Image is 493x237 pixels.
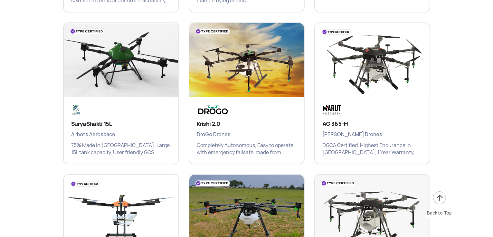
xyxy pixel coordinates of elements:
img: Drone Image [315,23,430,103]
img: Brand [71,105,111,115]
p: DGCA Certified, Highest Endurance in [GEOGRAPHIC_DATA], 1 Year Warranty, All over India after sal... [323,142,422,156]
a: Drone ImageBrandSuryaShakti 15LAirbots Aerospace75% Made in [GEOGRAPHIC_DATA], Large 15L tank cap... [63,22,179,164]
p: Completely Autonomous, Easy to operate with emergency failsafe, made from strong and light weight... [197,142,296,156]
a: Drone ImageBrandKrishi 2.0DroGo DronesCompletely Autonomous, Easy to operate with emergency fails... [189,22,305,164]
h3: SuryaShakti 15L [71,120,171,128]
img: Drone Image [64,23,178,103]
img: Brand [197,105,236,115]
img: Drone Image [189,23,304,103]
h3: AG 365-H [323,120,422,128]
img: Brand [323,105,362,115]
a: Drone ImageBrandAG 365-H[PERSON_NAME] DronesDGCA Certified, Highest Endurance in [GEOGRAPHIC_DATA... [314,22,430,164]
h3: Krishi 2.0 [197,120,296,128]
p: 75% Made in [GEOGRAPHIC_DATA], Large 15L tank capacity, User friendly GCS software, real time mon... [71,142,171,156]
span: [PERSON_NAME] Drones [323,130,422,139]
span: Airbots Aerospace [71,130,171,139]
img: ic_arrow-up.png [432,191,447,205]
span: DroGo Drones [197,130,296,139]
div: Back to Top [426,208,454,218]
